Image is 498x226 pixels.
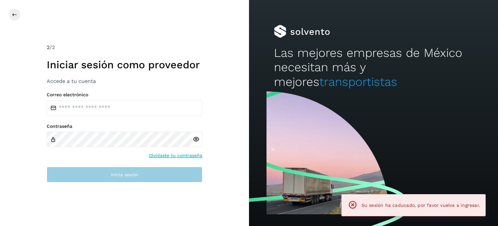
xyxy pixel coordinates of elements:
[47,92,202,98] label: Correo electrónico
[47,59,202,71] h1: Iniciar sesión como proveedor
[47,44,202,51] div: /2
[47,78,202,84] h3: Accede a tu cuenta
[47,124,202,129] label: Contraseña
[47,44,50,50] span: 2
[362,203,480,208] span: Su sesión ha caducado, por favor vuelva a ingresar.
[149,152,202,159] a: Olvidaste tu contraseña
[47,167,202,182] button: Inicia sesión
[274,46,473,89] h2: Las mejores empresas de México necesitan más y mejores
[111,172,138,177] span: Inicia sesión
[319,75,397,89] span: transportistas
